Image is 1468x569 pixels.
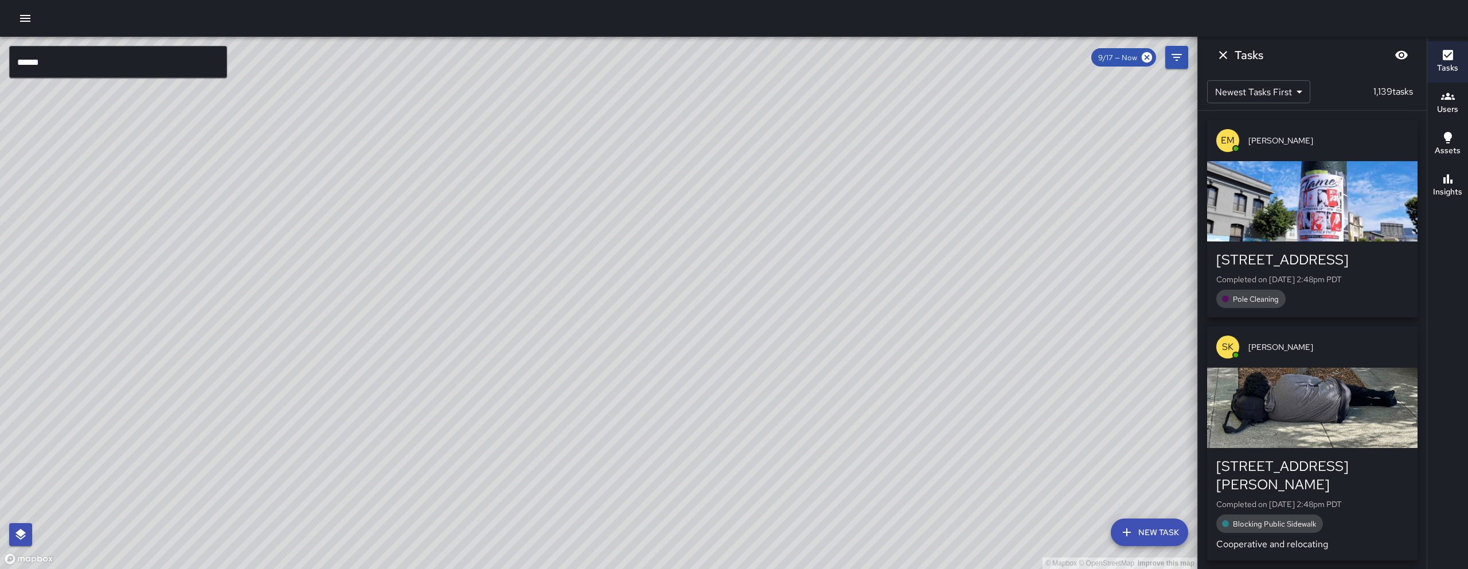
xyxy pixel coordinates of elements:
[1248,135,1408,146] span: [PERSON_NAME]
[1427,165,1468,206] button: Insights
[1235,46,1263,64] h6: Tasks
[1216,498,1408,510] p: Completed on [DATE] 2:48pm PDT
[1207,326,1418,560] button: SK[PERSON_NAME][STREET_ADDRESS][PERSON_NAME]Completed on [DATE] 2:48pm PDTBlocking Public Sidewal...
[1216,537,1408,551] p: Cooperative and relocating
[1427,41,1468,83] button: Tasks
[1437,62,1458,75] h6: Tasks
[1091,48,1156,67] div: 9/17 — Now
[1207,80,1310,103] div: Newest Tasks First
[1437,103,1458,116] h6: Users
[1207,120,1418,317] button: EM[PERSON_NAME][STREET_ADDRESS]Completed on [DATE] 2:48pm PDTPole Cleaning
[1369,85,1418,99] p: 1,139 tasks
[1216,274,1408,285] p: Completed on [DATE] 2:48pm PDT
[1390,44,1413,67] button: Blur
[1216,251,1408,269] div: [STREET_ADDRESS]
[1427,83,1468,124] button: Users
[1165,46,1188,69] button: Filters
[1435,145,1461,157] h6: Assets
[1221,134,1235,147] p: EM
[1091,53,1144,63] span: 9/17 — Now
[1226,294,1286,304] span: Pole Cleaning
[1433,186,1462,198] h6: Insights
[1212,44,1235,67] button: Dismiss
[1248,341,1408,353] span: [PERSON_NAME]
[1111,519,1188,546] button: New Task
[1216,457,1408,494] div: [STREET_ADDRESS][PERSON_NAME]
[1226,519,1323,529] span: Blocking Public Sidewalk
[1222,340,1233,354] p: SK
[1427,124,1468,165] button: Assets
